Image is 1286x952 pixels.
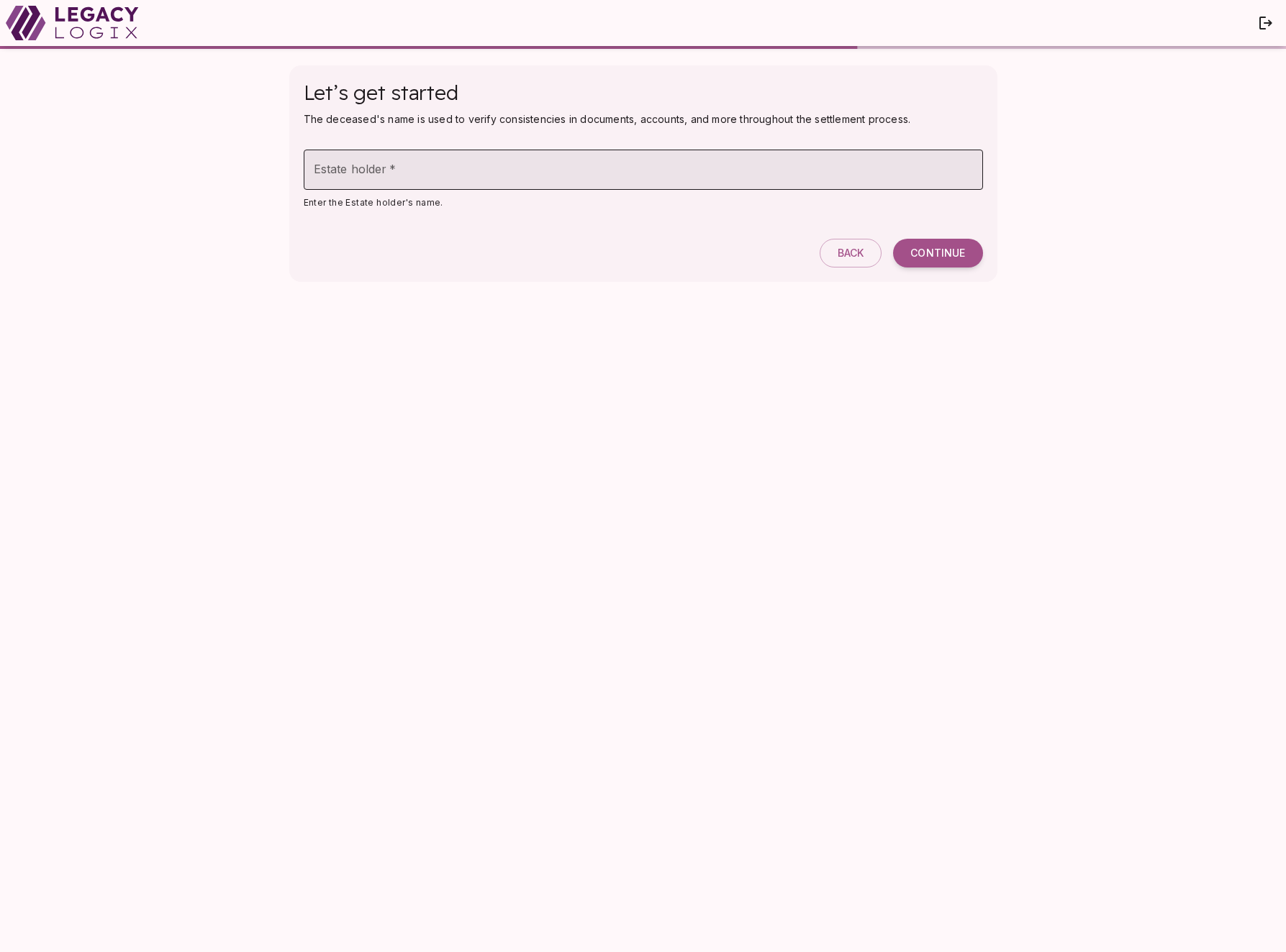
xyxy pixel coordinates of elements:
[304,80,458,105] span: Let’s get started
[910,247,965,260] span: Continue
[893,239,982,267] button: Continue
[820,239,882,267] button: Back
[304,113,911,125] span: The deceased's name is used to verify consistencies in documents, accounts, and more throughout t...
[838,247,864,260] span: Back
[304,197,443,208] span: Enter the Estate holder's name.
